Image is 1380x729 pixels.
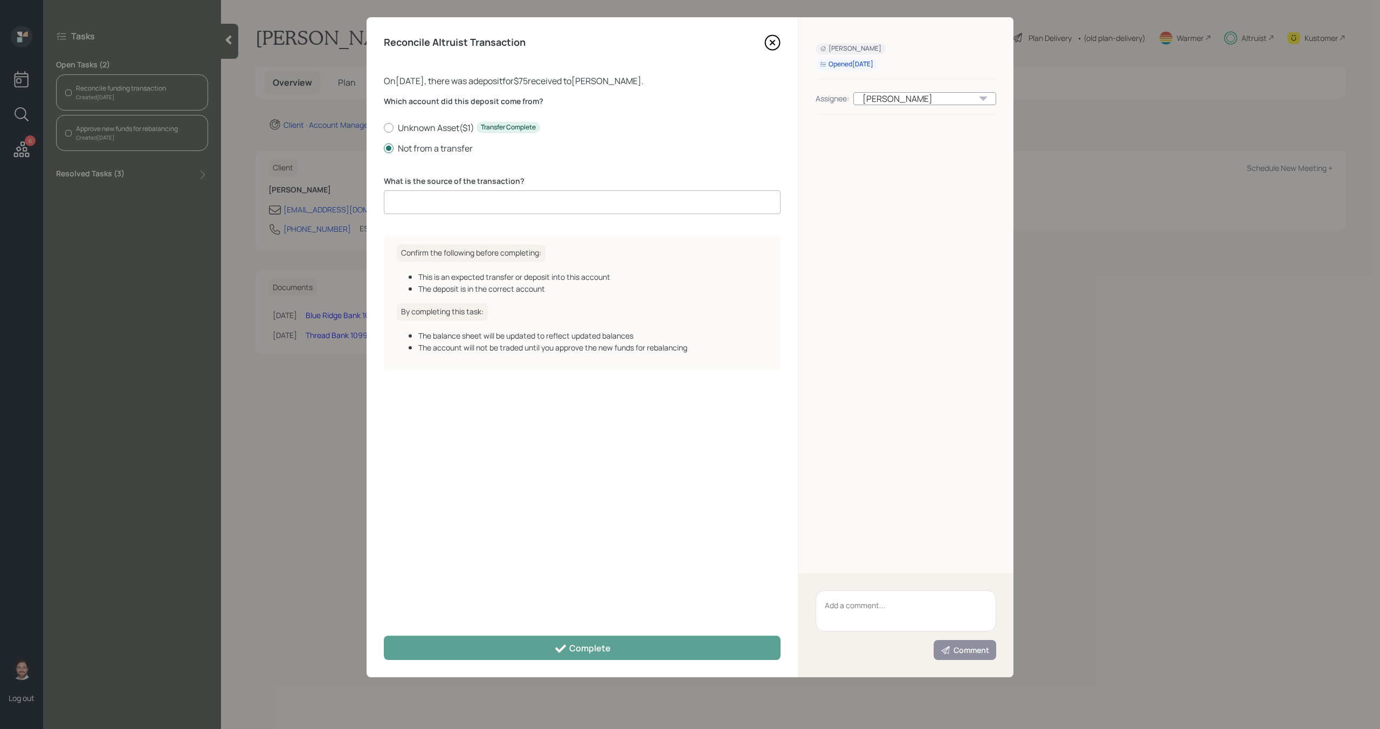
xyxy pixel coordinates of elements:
[384,122,781,134] label: Unknown Asset ( $1 )
[554,642,611,655] div: Complete
[384,636,781,660] button: Complete
[384,37,526,49] h4: Reconcile Altruist Transaction
[934,640,996,660] button: Comment
[397,244,546,262] h6: Confirm the following before completing:
[941,645,989,656] div: Comment
[384,96,781,107] label: Which account did this deposit come from?
[418,283,768,294] div: The deposit is in the correct account
[384,142,781,154] label: Not from a transfer
[384,176,781,187] label: What is the source of the transaction?
[418,271,768,283] div: This is an expected transfer or deposit into this account
[816,93,849,104] div: Assignee:
[384,74,781,87] div: On [DATE] , there was a deposit for $75 received to [PERSON_NAME] .
[418,330,768,341] div: The balance sheet will be updated to reflect updated balances
[397,303,488,321] h6: By completing this task:
[481,123,536,132] div: Transfer Complete
[418,342,768,353] div: The account will not be traded until you approve the new funds for rebalancing
[820,44,881,53] div: [PERSON_NAME]
[820,60,873,69] div: Opened [DATE]
[853,92,996,105] div: [PERSON_NAME]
